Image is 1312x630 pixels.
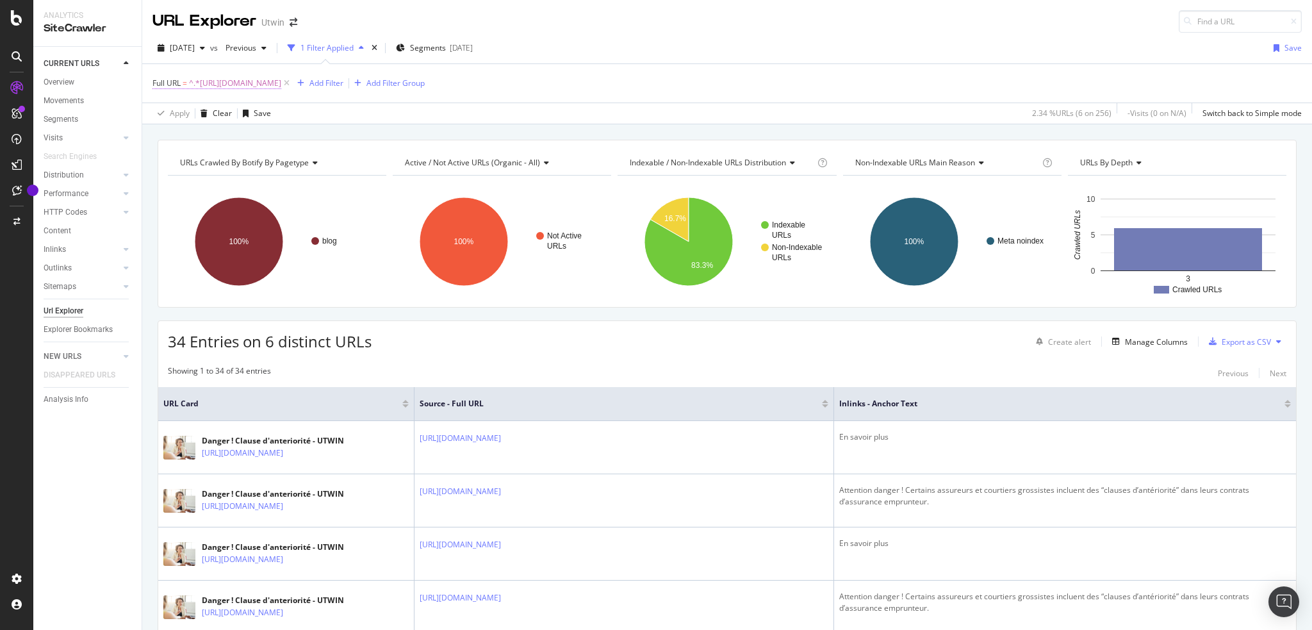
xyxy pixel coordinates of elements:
[261,16,284,29] div: Utwin
[420,432,501,445] a: [URL][DOMAIN_NAME]
[44,369,115,382] div: DISAPPEARED URLS
[1048,336,1091,347] div: Create alert
[547,231,582,240] text: Not Active
[283,38,369,58] button: 1 Filter Applied
[547,242,566,251] text: URLs
[44,224,71,238] div: Content
[152,10,256,32] div: URL Explorer
[44,350,120,363] a: NEW URLS
[202,447,283,460] a: [URL][DOMAIN_NAME]
[202,606,283,619] a: [URL][DOMAIN_NAME]
[1270,368,1286,379] div: Next
[44,131,63,145] div: Visits
[44,94,84,108] div: Movements
[369,42,380,54] div: times
[220,42,256,53] span: Previous
[839,431,1291,443] div: En savoir plus
[630,157,786,168] span: Indexable / Non-Indexable URLs distribution
[44,280,120,294] a: Sitemaps
[44,21,131,36] div: SiteCrawler
[44,169,84,182] div: Distribution
[163,398,399,410] span: URL Card
[238,103,271,124] button: Save
[420,485,501,498] a: [URL][DOMAIN_NAME]
[1222,336,1271,347] div: Export as CSV
[177,153,375,173] h4: URLs Crawled By Botify By pagetype
[202,488,344,500] div: Danger ! Clause d'anteriorité - UTWIN
[44,206,120,219] a: HTTP Codes
[1218,365,1249,381] button: Previous
[229,237,249,246] text: 100%
[44,113,78,126] div: Segments
[168,365,271,381] div: Showing 1 to 34 of 34 entries
[997,236,1044,245] text: Meta noindex
[1202,108,1302,119] div: Switch back to Simple mode
[44,224,133,238] a: Content
[322,236,337,245] text: blog
[189,74,281,92] span: ^.*[URL][DOMAIN_NAME]
[168,186,384,297] svg: A chart.
[44,206,87,219] div: HTTP Codes
[202,595,344,606] div: Danger ! Clause d'anteriorité - UTWIN
[843,186,1060,297] div: A chart.
[213,108,232,119] div: Clear
[450,42,473,53] div: [DATE]
[691,261,713,270] text: 83.3%
[195,103,232,124] button: Clear
[853,153,1040,173] h4: Non-Indexable URLs Main Reason
[1073,210,1082,260] text: Crawled URLs
[664,214,686,223] text: 16.7%
[44,187,120,201] a: Performance
[44,323,113,336] div: Explorer Bookmarks
[44,150,97,163] div: Search Engines
[420,398,803,410] span: Source - Full URL
[202,500,283,513] a: [URL][DOMAIN_NAME]
[393,186,609,297] svg: A chart.
[44,261,120,275] a: Outlinks
[772,231,791,240] text: URLs
[170,108,190,119] div: Apply
[1086,195,1095,204] text: 10
[366,78,425,88] div: Add Filter Group
[349,76,425,91] button: Add Filter Group
[410,42,446,53] span: Segments
[839,591,1291,614] div: Attention danger ! Certains assureurs et courtiers grossistes incluent des “clauses d’antériorité...
[210,42,220,53] span: vs
[44,393,88,406] div: Analysis Info
[300,42,354,53] div: 1 Filter Applied
[1068,186,1286,297] svg: A chart.
[772,220,805,229] text: Indexable
[1218,368,1249,379] div: Previous
[44,169,120,182] a: Distribution
[904,237,924,246] text: 100%
[180,157,309,168] span: URLs Crawled By Botify By pagetype
[618,186,834,297] div: A chart.
[420,538,501,551] a: [URL][DOMAIN_NAME]
[27,185,38,196] div: Tooltip anchor
[855,157,975,168] span: Non-Indexable URLs Main Reason
[44,76,133,89] a: Overview
[163,436,195,460] img: main image
[152,78,181,88] span: Full URL
[44,304,133,318] a: Url Explorer
[1090,231,1095,240] text: 5
[1197,103,1302,124] button: Switch back to Simple mode
[1268,38,1302,58] button: Save
[1032,108,1111,119] div: 2.34 % URLs ( 6 on 256 )
[44,10,131,21] div: Analytics
[1080,157,1133,168] span: URLs by Depth
[44,350,81,363] div: NEW URLS
[183,78,187,88] span: =
[170,42,195,53] span: 2025 Sep. 4th
[391,38,478,58] button: Segments[DATE]
[44,280,76,294] div: Sitemaps
[1204,331,1271,352] button: Export as CSV
[772,253,791,262] text: URLs
[44,131,120,145] a: Visits
[1179,10,1302,33] input: Find a URL
[839,538,1291,549] div: En savoir plus
[44,369,128,382] a: DISAPPEARED URLS
[1127,108,1186,119] div: - Visits ( 0 on N/A )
